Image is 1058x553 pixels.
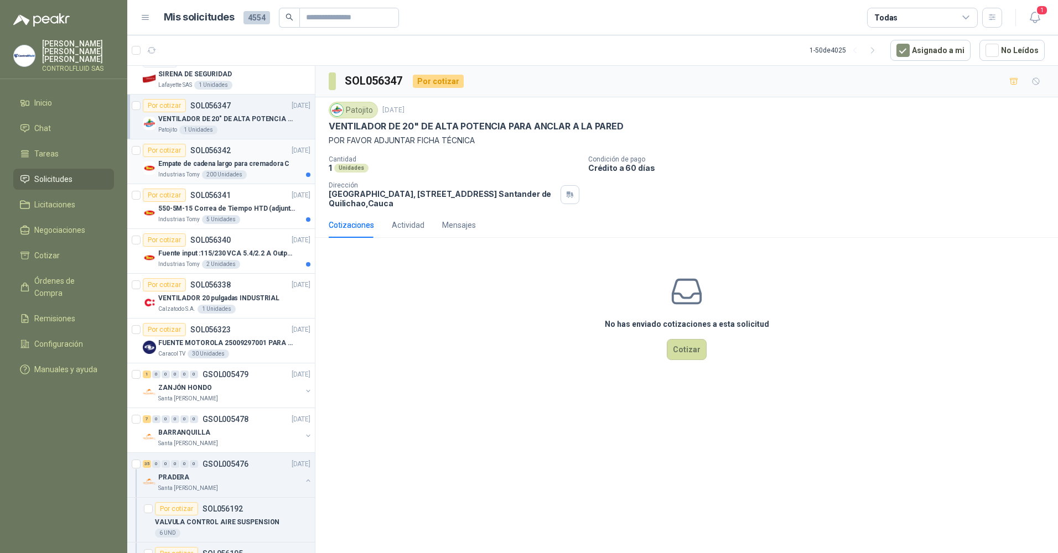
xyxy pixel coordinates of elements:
[13,220,114,241] a: Negociaciones
[292,145,310,156] p: [DATE]
[158,293,279,304] p: VENTILADOR 20 pulgadas INDUSTRIAL
[667,339,707,360] button: Cotizar
[588,155,1054,163] p: Condición de pago
[158,81,192,90] p: Lafayette SAS
[152,415,160,423] div: 0
[243,11,270,24] span: 4554
[143,413,313,448] a: 7 0 0 0 0 0 GSOL005478[DATE] Company LogoBARRANQUILLASanta [PERSON_NAME]
[143,415,151,423] div: 7
[127,184,315,229] a: Por cotizarSOL056341[DATE] Company Logo550-5M-15 Correa de Tiempo HTD (adjuntar ficha y /o imagen...
[143,368,313,403] a: 1 0 0 0 0 0 GSOL005479[DATE] Company LogoZANJÓN HONDOSanta [PERSON_NAME]
[171,415,179,423] div: 0
[331,104,343,116] img: Company Logo
[164,9,235,25] h1: Mis solicitudes
[158,427,210,438] p: BARRANQUILLA
[127,319,315,363] a: Por cotizarSOL056323[DATE] Company LogoFUENTE MOTOROLA 25009297001 PARA EP450Caracol TV30 Unidades
[292,190,310,201] p: [DATE]
[158,394,218,403] p: Santa [PERSON_NAME]
[34,249,60,262] span: Cotizar
[194,81,232,90] div: 1 Unidades
[143,161,156,175] img: Company Logo
[158,215,200,224] p: Industrias Tomy
[158,170,200,179] p: Industrias Tomy
[979,40,1045,61] button: No Leídos
[203,505,243,513] p: SOL056192
[292,459,310,469] p: [DATE]
[13,270,114,304] a: Órdenes de Compra
[162,415,170,423] div: 0
[158,484,218,493] p: Santa [PERSON_NAME]
[180,460,189,468] div: 0
[34,199,75,211] span: Licitaciones
[143,233,186,247] div: Por cotizar
[143,296,156,309] img: Company Logo
[158,260,200,269] p: Industrias Tomy
[143,144,186,157] div: Por cotizar
[143,99,186,112] div: Por cotizar
[345,72,404,90] h3: SOL056347
[34,97,52,109] span: Inicio
[292,280,310,290] p: [DATE]
[329,189,556,208] p: [GEOGRAPHIC_DATA], [STREET_ADDRESS] Santander de Quilichao , Cauca
[152,460,160,468] div: 0
[171,371,179,378] div: 0
[158,159,289,169] p: Empate de cadena largo para cremadora C
[190,102,231,109] p: SOL056347
[334,164,369,173] div: Unidades
[158,248,296,259] p: Fuente input :115/230 VCA 5.4/2.2 A Output: 24 VDC 10 A 47-63 Hz
[1025,8,1045,28] button: 1
[34,122,51,134] span: Chat
[143,189,186,202] div: Por cotizar
[143,475,156,488] img: Company Logo
[13,194,114,215] a: Licitaciones
[158,114,296,124] p: VENTILADOR DE 20" DE ALTA POTENCIA PARA ANCLAR A LA PARED
[42,65,114,72] p: CONTROLFLUID SAS
[158,472,189,483] p: PRADERA
[34,173,72,185] span: Solicitudes
[143,457,313,493] a: 35 0 0 0 0 0 GSOL005476[DATE] Company LogoPRADERASanta [PERSON_NAME]
[127,139,315,184] a: Por cotizarSOL056342[DATE] Company LogoEmpate de cadena largo para cremadora CIndustrias Tomy200 ...
[292,101,310,111] p: [DATE]
[158,305,195,314] p: Calzatodo S.A.
[143,323,186,336] div: Por cotizar
[34,312,75,325] span: Remisiones
[143,278,186,291] div: Por cotizar
[190,415,198,423] div: 0
[155,517,279,528] p: VALVULA CONTROL AIRE SUSPENSION
[202,170,247,179] div: 200 Unidades
[190,281,231,289] p: SOL056338
[413,75,464,88] div: Por cotizar
[180,371,189,378] div: 0
[127,498,315,542] a: Por cotizarSOL056192VALVULA CONTROL AIRE SUSPENSION6 UND
[34,363,97,375] span: Manuales y ayuda
[13,333,114,354] a: Configuración
[329,181,556,189] p: Dirección
[14,45,35,66] img: Company Logo
[13,92,114,113] a: Inicio
[143,430,156,444] img: Company Logo
[442,219,476,231] div: Mensajes
[292,414,310,425] p: [DATE]
[382,105,404,116] p: [DATE]
[143,371,151,378] div: 1
[143,206,156,220] img: Company Logo
[329,102,378,118] div: Patojito
[13,308,114,329] a: Remisiones
[162,371,170,378] div: 0
[13,118,114,139] a: Chat
[171,460,179,468] div: 0
[34,338,83,350] span: Configuración
[127,274,315,319] a: Por cotizarSOL056338[DATE] Company LogoVENTILADOR 20 pulgadas INDUSTRIALCalzatodo S.A.1 Unidades
[158,439,218,448] p: Santa [PERSON_NAME]
[127,229,315,274] a: Por cotizarSOL056340[DATE] Company LogoFuente input :115/230 VCA 5.4/2.2 A Output: 24 VDC 10 A 47...
[127,50,315,95] a: CerradoSOL056348[DATE] Company LogoSIRENA DE SEGURIDADLafayette SAS1 Unidades
[202,215,240,224] div: 5 Unidades
[329,134,1045,147] p: POR FAVOR ADJUNTAR FICHA TÉCNICA
[190,236,231,244] p: SOL056340
[198,305,236,314] div: 1 Unidades
[143,341,156,354] img: Company Logo
[158,69,232,80] p: SIRENA DE SEGURIDAD
[392,219,424,231] div: Actividad
[202,260,240,269] div: 2 Unidades
[329,219,374,231] div: Cotizaciones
